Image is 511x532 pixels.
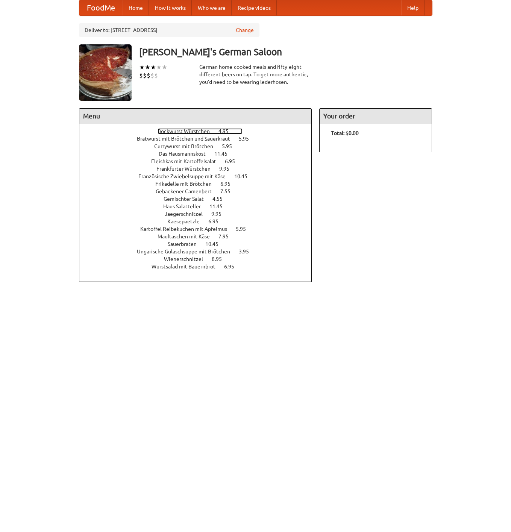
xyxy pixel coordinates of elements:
a: Kaesepaetzle 6.95 [167,218,232,224]
a: Gebackener Camenbert 7.55 [156,188,244,194]
span: Ungarische Gulaschsuppe mit Brötchen [137,249,238,255]
li: ★ [150,63,156,71]
span: 7.55 [220,188,238,194]
span: Sauerbraten [168,241,204,247]
span: 8.95 [212,256,229,262]
a: Who we are [192,0,232,15]
a: Kartoffel Reibekuchen mit Apfelmus 5.95 [140,226,260,232]
a: FoodMe [79,0,123,15]
span: 6.95 [220,181,238,187]
span: Bratwurst mit Brötchen und Sauerkraut [137,136,238,142]
li: $ [143,71,147,80]
span: 4.55 [212,196,230,202]
span: 10.45 [234,173,255,179]
li: $ [139,71,143,80]
span: Gebackener Camenbert [156,188,219,194]
a: Jaegerschnitzel 9.95 [165,211,235,217]
a: Bratwurst mit Brötchen und Sauerkraut 5.95 [137,136,263,142]
span: Wurstsalad mit Bauernbrot [152,264,223,270]
span: 10.45 [205,241,226,247]
a: Fleishkas mit Kartoffelsalat 6.95 [151,158,249,164]
span: Das Hausmannskost [159,151,213,157]
span: 4.95 [218,128,236,134]
a: Recipe videos [232,0,277,15]
span: Frankfurter Würstchen [156,166,218,172]
a: Wienerschnitzel 8.95 [164,256,236,262]
span: Haus Salatteller [163,203,208,209]
span: Wienerschnitzel [164,256,211,262]
a: Currywurst mit Brötchen 5.95 [154,143,246,149]
span: 9.95 [211,211,229,217]
span: Kaesepaetzle [167,218,207,224]
span: Gemischter Salat [164,196,211,202]
span: 3.95 [239,249,256,255]
li: $ [154,71,158,80]
span: 6.95 [208,218,226,224]
li: $ [150,71,154,80]
h4: Your order [320,109,432,124]
span: 11.45 [209,203,230,209]
a: Bockwurst Würstchen 4.95 [158,128,243,134]
span: Maultaschen mit Käse [158,233,217,239]
a: Maultaschen mit Käse 7.95 [158,233,243,239]
li: ★ [156,63,162,71]
a: Frikadelle mit Brötchen 6.95 [155,181,244,187]
div: German home-cooked meals and fifty-eight different beers on tap. To get more authentic, you'd nee... [199,63,312,86]
a: Ungarische Gulaschsuppe mit Brötchen 3.95 [137,249,263,255]
a: Sauerbraten 10.45 [168,241,232,247]
li: ★ [162,63,167,71]
a: How it works [149,0,192,15]
div: Deliver to: [STREET_ADDRESS] [79,23,259,37]
span: 9.95 [219,166,237,172]
span: 5.95 [236,226,253,232]
img: angular.jpg [79,44,132,101]
span: Kartoffel Reibekuchen mit Apfelmus [140,226,235,232]
li: ★ [139,63,145,71]
li: $ [147,71,150,80]
span: 6.95 [224,264,242,270]
a: Das Hausmannskost 11.45 [159,151,241,157]
span: Frikadelle mit Brötchen [155,181,219,187]
a: Gemischter Salat 4.55 [164,196,237,202]
a: Frankfurter Würstchen 9.95 [156,166,243,172]
h3: [PERSON_NAME]'s German Saloon [139,44,432,59]
span: 11.45 [214,151,235,157]
span: 5.95 [239,136,256,142]
span: Französische Zwiebelsuppe mit Käse [138,173,233,179]
b: Total: $0.00 [331,130,359,136]
a: Help [401,0,425,15]
a: Home [123,0,149,15]
span: 6.95 [225,158,243,164]
span: Jaegerschnitzel [165,211,210,217]
span: Bockwurst Würstchen [158,128,217,134]
a: Französische Zwiebelsuppe mit Käse 10.45 [138,173,261,179]
span: 5.95 [222,143,240,149]
a: Wurstsalad mit Bauernbrot 6.95 [152,264,248,270]
a: Change [236,26,254,34]
span: 7.95 [218,233,236,239]
span: Fleishkas mit Kartoffelsalat [151,158,224,164]
a: Haus Salatteller 11.45 [163,203,237,209]
span: Currywurst mit Brötchen [154,143,221,149]
li: ★ [145,63,150,71]
h4: Menu [79,109,312,124]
